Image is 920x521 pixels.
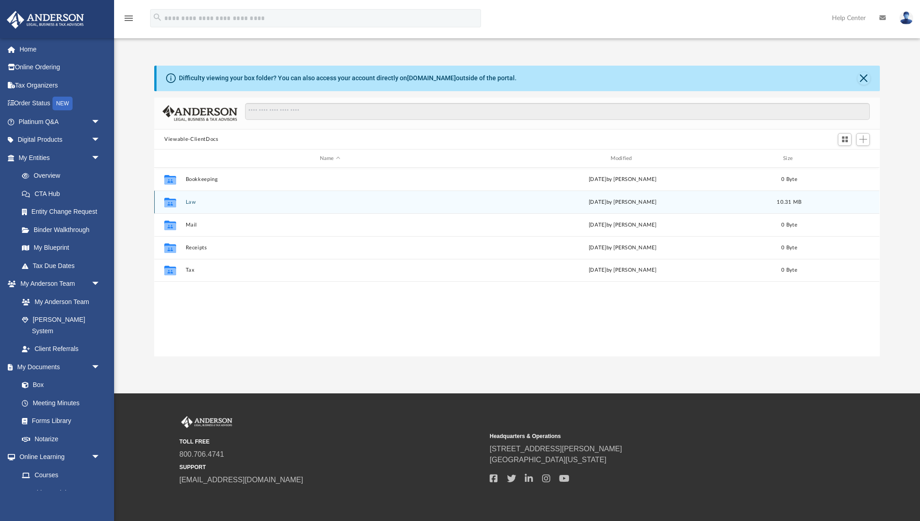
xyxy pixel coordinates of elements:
[6,149,114,167] a: My Entitiesarrow_drop_down
[179,73,517,83] div: Difficulty viewing your box folder? You can also access your account directly on outside of the p...
[164,135,218,144] button: Viewable-ClientDocs
[158,155,181,163] div: id
[179,438,483,446] small: TOLL FREE
[13,221,114,239] a: Binder Walkthrough
[13,430,110,448] a: Notarize
[812,155,876,163] div: id
[6,76,114,94] a: Tax Organizers
[13,257,114,275] a: Tax Due Dates
[6,131,114,149] a: Digital Productsarrow_drop_down
[4,11,87,29] img: Anderson Advisors Platinum Portal
[782,222,798,227] span: 0 Byte
[154,168,879,357] div: grid
[52,97,73,110] div: NEW
[13,466,110,484] a: Courses
[490,456,606,464] a: [GEOGRAPHIC_DATA][US_STATE]
[91,149,110,167] span: arrow_drop_down
[771,155,808,163] div: Size
[186,245,475,251] button: Receipts
[179,450,224,458] a: 800.706.4741
[478,175,767,184] div: [DATE] by [PERSON_NAME]
[478,244,767,252] div: [DATE] by [PERSON_NAME]
[777,200,802,205] span: 10.31 MB
[490,432,794,440] small: Headquarters & Operations
[91,131,110,150] span: arrow_drop_down
[13,167,114,185] a: Overview
[478,198,767,206] div: by [PERSON_NAME]
[6,275,110,293] a: My Anderson Teamarrow_drop_down
[179,463,483,471] small: SUPPORT
[6,40,114,58] a: Home
[13,484,105,502] a: Video Training
[782,245,798,250] span: 0 Byte
[185,155,474,163] div: Name
[179,476,303,484] a: [EMAIL_ADDRESS][DOMAIN_NAME]
[6,58,114,77] a: Online Ordering
[123,17,134,24] a: menu
[6,94,114,113] a: Order StatusNEW
[899,11,913,25] img: User Pic
[478,155,767,163] div: Modified
[91,113,110,131] span: arrow_drop_down
[6,113,114,131] a: Platinum Q&Aarrow_drop_down
[6,448,110,466] a: Online Learningarrow_drop_down
[478,266,767,274] div: [DATE] by [PERSON_NAME]
[589,200,606,205] span: [DATE]
[91,448,110,467] span: arrow_drop_down
[179,416,234,428] img: Anderson Advisors Platinum Portal
[857,72,870,85] button: Close
[13,203,114,221] a: Entity Change Request
[13,239,110,257] a: My Blueprint
[91,275,110,294] span: arrow_drop_down
[856,133,870,146] button: Add
[245,103,870,120] input: Search files and folders
[6,358,110,376] a: My Documentsarrow_drop_down
[13,185,114,203] a: CTA Hub
[152,12,162,22] i: search
[782,268,798,273] span: 0 Byte
[782,177,798,182] span: 0 Byte
[123,13,134,24] i: menu
[186,199,475,205] button: Law
[13,311,110,340] a: [PERSON_NAME] System
[478,221,767,229] div: [DATE] by [PERSON_NAME]
[91,358,110,377] span: arrow_drop_down
[13,412,105,430] a: Forms Library
[407,74,456,82] a: [DOMAIN_NAME]
[13,293,105,311] a: My Anderson Team
[186,176,475,182] button: Bookkeeping
[838,133,852,146] button: Switch to Grid View
[186,268,475,273] button: Tax
[186,222,475,228] button: Mail
[13,376,105,394] a: Box
[13,340,110,358] a: Client Referrals
[13,394,110,412] a: Meeting Minutes
[490,445,622,453] a: [STREET_ADDRESS][PERSON_NAME]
